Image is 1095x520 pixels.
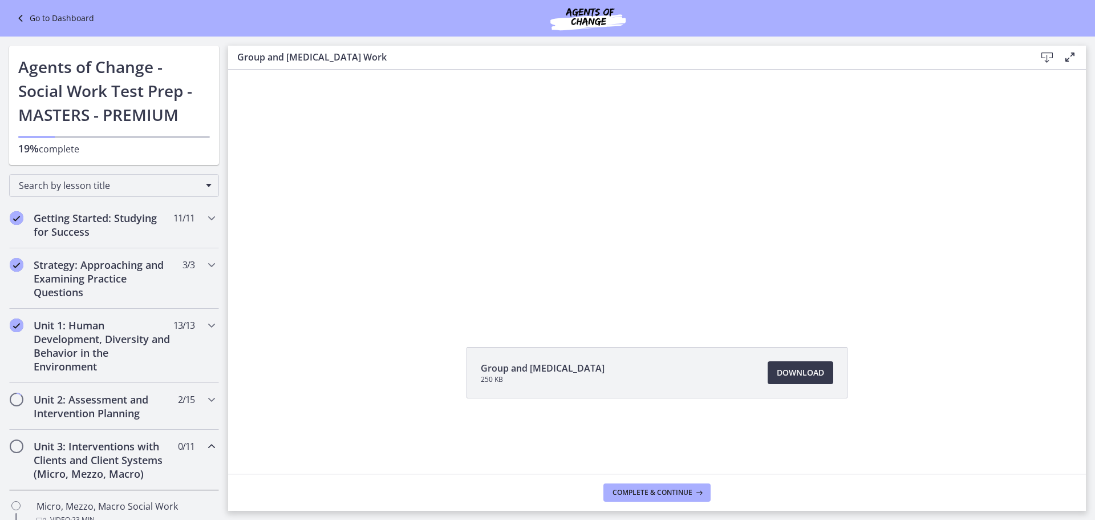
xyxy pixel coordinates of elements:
[14,11,94,25] a: Go to Dashboard
[178,440,194,453] span: 0 / 11
[237,50,1017,64] h3: Group and [MEDICAL_DATA] Work
[34,211,173,239] h2: Getting Started: Studying for Success
[228,70,1086,321] iframe: Video Lesson
[34,258,173,299] h2: Strategy: Approaching and Examining Practice Questions
[178,393,194,406] span: 2 / 15
[10,319,23,332] i: Completed
[34,440,173,481] h2: Unit 3: Interventions with Clients and Client Systems (Micro, Mezzo, Macro)
[34,393,173,420] h2: Unit 2: Assessment and Intervention Planning
[18,142,39,155] span: 19%
[481,361,605,375] span: Group and [MEDICAL_DATA]
[182,258,194,272] span: 3 / 3
[19,179,200,192] span: Search by lesson title
[777,366,824,380] span: Download
[481,375,605,384] span: 250 KB
[18,142,210,156] p: complete
[520,5,656,32] img: Agents of Change
[9,174,219,197] div: Search by lesson title
[173,211,194,225] span: 11 / 11
[768,361,833,384] a: Download
[173,319,194,332] span: 13 / 13
[10,258,23,272] i: Completed
[10,211,23,225] i: Completed
[613,488,692,497] span: Complete & continue
[18,55,210,127] h1: Agents of Change - Social Work Test Prep - MASTERS - PREMIUM
[603,483,711,502] button: Complete & continue
[34,319,173,373] h2: Unit 1: Human Development, Diversity and Behavior in the Environment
